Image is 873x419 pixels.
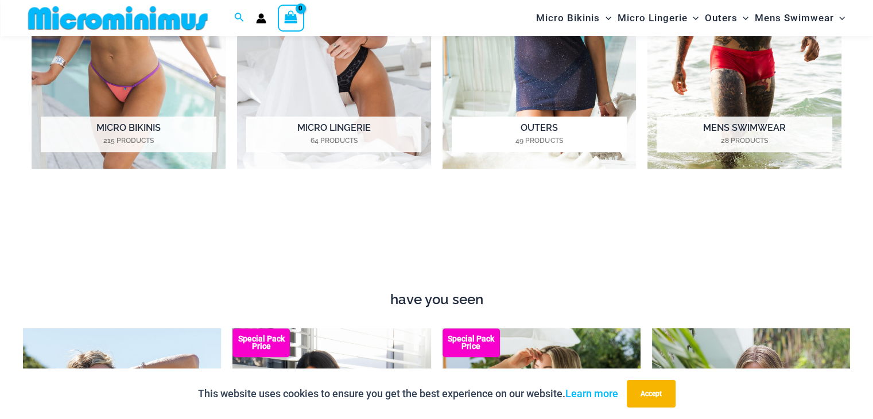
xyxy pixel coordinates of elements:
[704,3,737,33] span: Outers
[452,117,627,152] h2: Outers
[536,3,600,33] span: Micro Bikinis
[198,385,618,402] p: This website uses cookies to ensure you get the best experience on our website.
[23,292,850,308] h4: have you seen
[246,117,421,152] h2: Micro Lingerie
[600,3,611,33] span: Menu Toggle
[617,3,687,33] span: Micro Lingerie
[627,380,676,408] button: Accept
[246,135,421,146] mark: 64 Products
[41,117,216,152] h2: Micro Bikinis
[452,135,627,146] mark: 49 Products
[754,3,833,33] span: Mens Swimwear
[443,335,500,350] b: Special Pack Price
[737,3,748,33] span: Menu Toggle
[41,135,216,146] mark: 215 Products
[565,387,618,399] a: Learn more
[234,11,245,25] a: Search icon link
[657,117,832,152] h2: Mens Swimwear
[701,3,751,33] a: OutersMenu ToggleMenu Toggle
[278,5,304,31] a: View Shopping Cart, empty
[614,3,701,33] a: Micro LingerieMenu ToggleMenu Toggle
[531,2,850,34] nav: Site Navigation
[256,13,266,24] a: Account icon link
[833,3,845,33] span: Menu Toggle
[687,3,699,33] span: Menu Toggle
[232,335,290,350] b: Special Pack Price
[32,199,841,285] iframe: TrustedSite Certified
[533,3,614,33] a: Micro BikinisMenu ToggleMenu Toggle
[657,135,832,146] mark: 28 Products
[24,5,212,31] img: MM SHOP LOGO FLAT
[751,3,848,33] a: Mens SwimwearMenu ToggleMenu Toggle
